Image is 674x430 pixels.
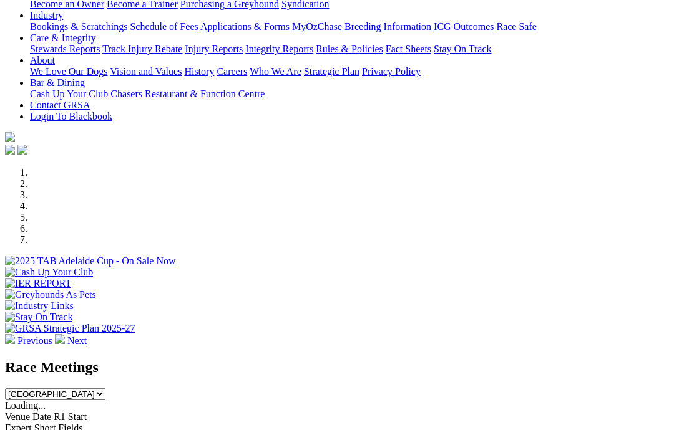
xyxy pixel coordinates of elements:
img: chevron-right-pager-white.svg [55,334,65,344]
a: Next [55,335,87,346]
a: Privacy Policy [362,66,421,77]
a: Care & Integrity [30,32,96,43]
a: Login To Blackbook [30,111,112,122]
img: twitter.svg [17,145,27,155]
span: Venue [5,411,30,422]
h2: Race Meetings [5,359,669,376]
span: Previous [17,335,52,346]
span: Next [67,335,87,346]
img: Industry Links [5,300,74,312]
a: Chasers Restaurant & Function Centre [110,88,265,99]
div: Care & Integrity [30,44,669,55]
img: logo-grsa-white.png [5,132,15,142]
img: Greyhounds As Pets [5,289,96,300]
a: Who We Are [250,66,301,77]
a: Strategic Plan [304,66,359,77]
a: Integrity Reports [245,44,313,54]
div: Bar & Dining [30,88,669,100]
a: Applications & Forms [200,21,290,32]
a: Careers [217,66,247,77]
a: Injury Reports [185,44,243,54]
div: About [30,66,669,77]
img: facebook.svg [5,145,15,155]
a: Stay On Track [434,44,491,54]
img: Stay On Track [5,312,72,323]
img: Cash Up Your Club [5,267,93,278]
div: Industry [30,21,669,32]
img: GRSA Strategic Plan 2025-27 [5,323,135,334]
a: Fact Sheets [386,44,431,54]
a: History [184,66,214,77]
img: chevron-left-pager-white.svg [5,334,15,344]
a: Contact GRSA [30,100,90,110]
a: We Love Our Dogs [30,66,107,77]
a: Bar & Dining [30,77,85,88]
span: Loading... [5,400,46,411]
a: Track Injury Rebate [102,44,182,54]
a: Cash Up Your Club [30,88,108,99]
a: Breeding Information [344,21,431,32]
a: Industry [30,10,63,21]
a: MyOzChase [292,21,342,32]
a: Schedule of Fees [130,21,198,32]
a: Rules & Policies [316,44,383,54]
img: 2025 TAB Adelaide Cup - On Sale Now [5,256,176,267]
a: Race Safe [496,21,536,32]
a: Bookings & Scratchings [30,21,127,32]
a: Vision and Values [110,66,182,77]
a: About [30,55,55,65]
a: Stewards Reports [30,44,100,54]
a: Previous [5,335,55,346]
img: IER REPORT [5,278,71,289]
a: ICG Outcomes [434,21,494,32]
span: R1 Start [54,411,87,422]
span: Date [32,411,51,422]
